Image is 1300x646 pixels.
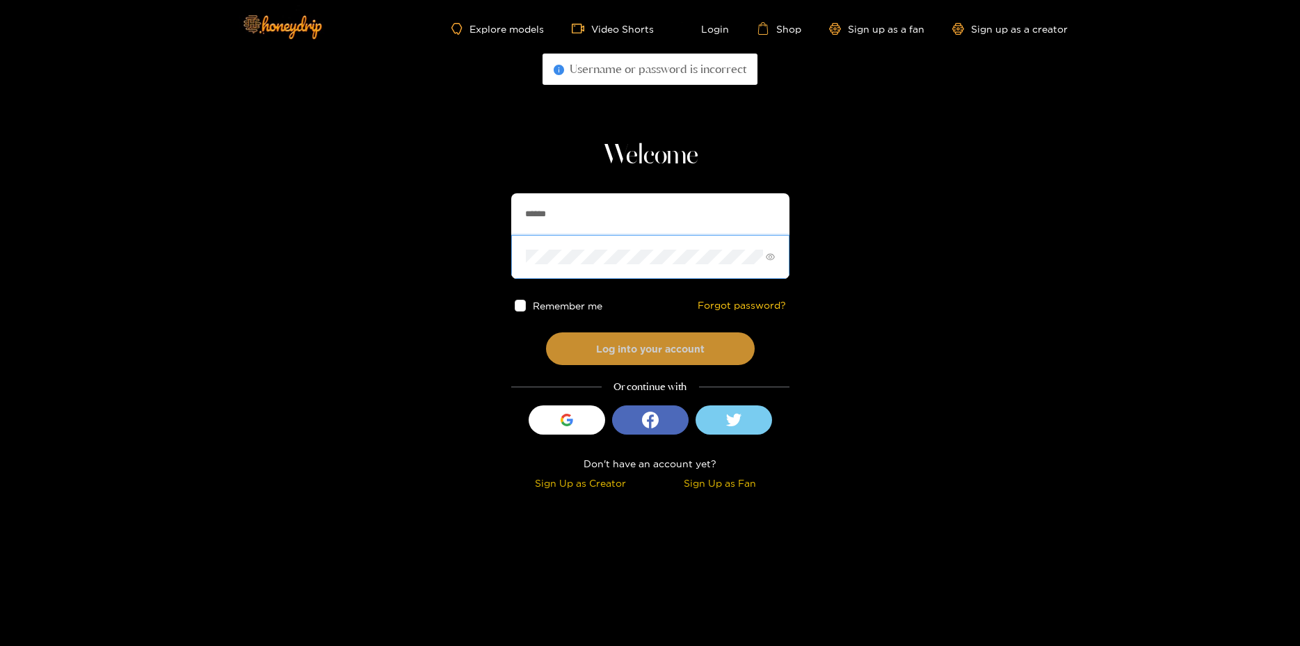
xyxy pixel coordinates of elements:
[511,455,789,471] div: Don't have an account yet?
[554,65,564,75] span: info-circle
[757,22,801,35] a: Shop
[829,23,924,35] a: Sign up as a fan
[952,23,1068,35] a: Sign up as a creator
[546,332,755,365] button: Log into your account
[572,22,591,35] span: video-camera
[654,475,786,491] div: Sign Up as Fan
[515,475,647,491] div: Sign Up as Creator
[766,252,775,261] span: eye
[533,300,602,311] span: Remember me
[570,62,746,76] span: Username or password is incorrect
[682,22,729,35] a: Login
[451,23,543,35] a: Explore models
[698,300,786,312] a: Forgot password?
[572,22,654,35] a: Video Shorts
[511,379,789,395] div: Or continue with
[511,139,789,172] h1: Welcome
